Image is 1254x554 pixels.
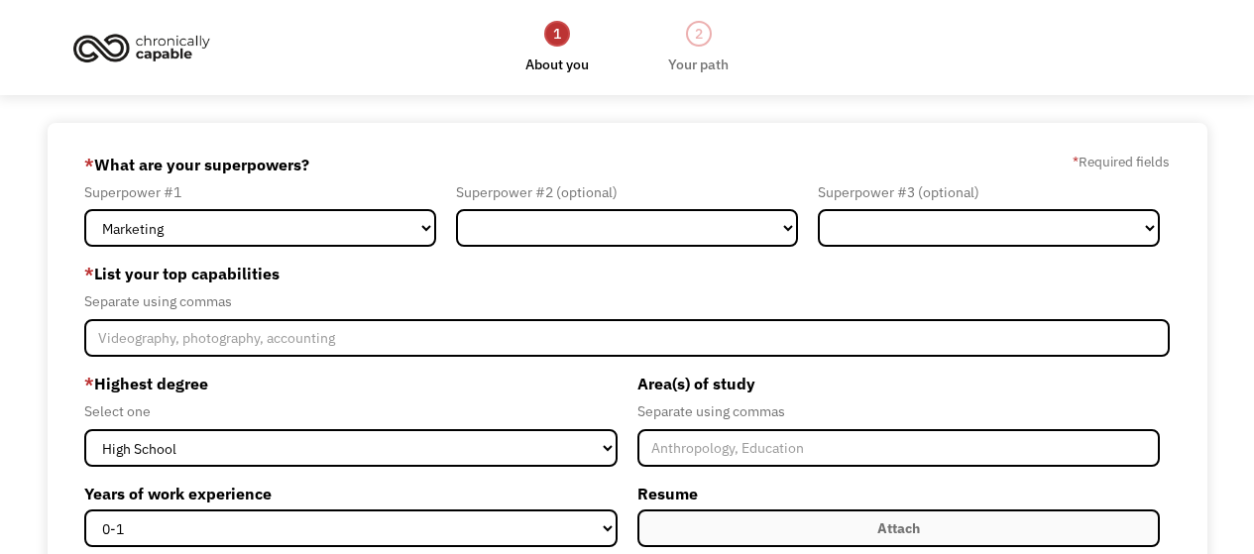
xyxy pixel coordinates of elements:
label: Required fields [1073,150,1170,173]
label: Years of work experience [84,478,617,509]
label: What are your superpowers? [84,149,309,180]
label: Highest degree [84,368,617,399]
div: About you [525,53,589,76]
a: 2Your path [668,19,729,76]
label: Area(s) of study [637,368,1160,399]
div: Your path [668,53,729,76]
div: Attach [877,516,920,540]
label: List your top capabilities [84,258,1169,289]
input: Videography, photography, accounting [84,319,1169,357]
div: Separate using commas [637,399,1160,423]
label: Attach [637,509,1160,547]
a: 1About you [525,19,589,76]
div: Superpower #1 [84,180,436,204]
div: Superpower #3 (optional) [818,180,1160,204]
label: Resume [637,478,1160,509]
div: 1 [544,21,570,47]
img: Chronically Capable logo [67,26,216,69]
div: Select one [84,399,617,423]
input: Anthropology, Education [637,429,1160,467]
div: Separate using commas [84,289,1169,313]
div: Superpower #2 (optional) [456,180,798,204]
div: 2 [686,21,712,47]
